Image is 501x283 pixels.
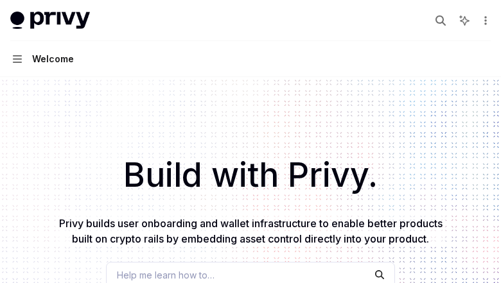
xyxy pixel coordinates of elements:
span: Privy builds user onboarding and wallet infrastructure to enable better products built on crypto ... [59,217,443,245]
button: More actions [478,12,491,30]
div: Welcome [32,51,74,67]
span: Help me learn how to… [117,268,215,282]
img: light logo [10,12,90,30]
h1: Build with Privy. [21,150,480,200]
